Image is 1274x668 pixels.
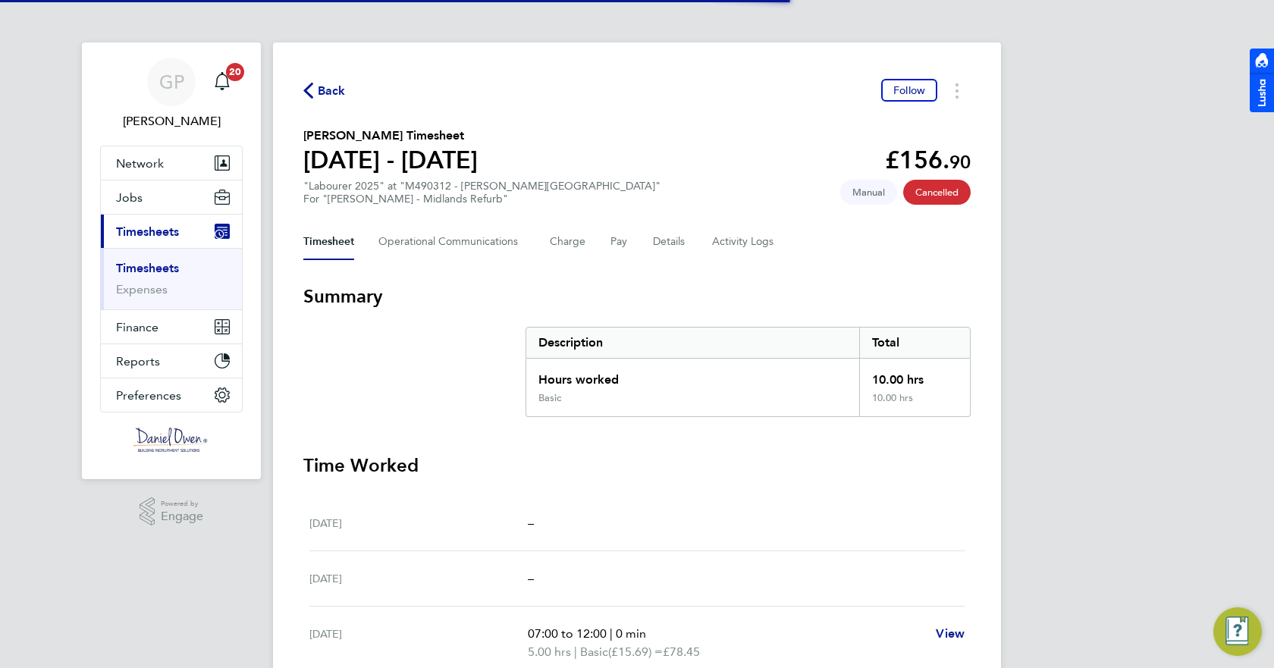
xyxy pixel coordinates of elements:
[610,224,629,260] button: Pay
[712,224,776,260] button: Activity Logs
[893,83,925,97] span: Follow
[101,378,242,412] button: Preferences
[309,625,528,661] div: [DATE]
[116,320,158,334] span: Finance
[116,190,143,205] span: Jobs
[303,284,971,309] h3: Summary
[663,644,700,659] span: £78.45
[303,145,478,175] h1: [DATE] - [DATE]
[550,224,586,260] button: Charge
[116,261,179,275] a: Timesheets
[116,388,181,403] span: Preferences
[101,248,242,309] div: Timesheets
[949,151,971,173] span: 90
[207,58,237,106] a: 20
[653,224,688,260] button: Details
[526,327,971,417] div: Summary
[303,127,478,145] h2: [PERSON_NAME] Timesheet
[936,626,965,641] span: View
[881,79,937,102] button: Follow
[580,643,608,661] span: Basic
[303,453,971,478] h3: Time Worked
[226,63,244,81] span: 20
[101,215,242,248] button: Timesheets
[161,497,203,510] span: Powered by
[840,180,897,205] span: This timesheet was manually created.
[526,328,859,358] div: Description
[133,428,209,452] img: danielowen-logo-retina.png
[116,224,179,239] span: Timesheets
[116,282,168,296] a: Expenses
[100,112,243,130] span: Gemma Phillips
[378,224,526,260] button: Operational Communications
[101,310,242,343] button: Finance
[100,58,243,130] a: GP[PERSON_NAME]
[528,516,534,530] span: –
[303,224,354,260] button: Timesheet
[309,514,528,532] div: [DATE]
[859,328,970,358] div: Total
[309,569,528,588] div: [DATE]
[303,180,661,205] div: "Labourer 2025" at "M490312 - [PERSON_NAME][GEOGRAPHIC_DATA]"
[885,146,971,174] app-decimal: £156.
[859,392,970,416] div: 10.00 hrs
[943,79,971,102] button: Timesheets Menu
[1213,607,1262,656] button: Engage Resource Center
[610,626,613,641] span: |
[936,625,965,643] a: View
[608,644,663,659] span: (£15.69) =
[303,81,346,100] button: Back
[903,180,971,205] span: This timesheet has been cancelled.
[318,82,346,100] span: Back
[140,497,204,526] a: Powered byEngage
[538,392,561,404] div: Basic
[303,193,661,205] div: For "[PERSON_NAME] - Midlands Refurb"
[528,626,607,641] span: 07:00 to 12:00
[859,359,970,392] div: 10.00 hrs
[161,510,203,523] span: Engage
[616,626,646,641] span: 0 min
[528,644,571,659] span: 5.00 hrs
[101,146,242,180] button: Network
[574,644,577,659] span: |
[101,344,242,378] button: Reports
[116,156,164,171] span: Network
[528,571,534,585] span: –
[100,428,243,452] a: Go to home page
[159,72,184,92] span: GP
[82,42,261,479] nav: Main navigation
[116,354,160,368] span: Reports
[526,359,859,392] div: Hours worked
[101,180,242,214] button: Jobs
